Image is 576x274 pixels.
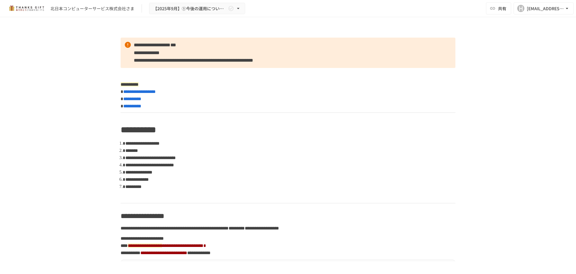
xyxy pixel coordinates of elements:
div: H [517,5,524,12]
div: 北日本コンピューターサービス株式会社さま [50,5,134,12]
div: [EMAIL_ADDRESS][DOMAIN_NAME] [527,5,564,12]
button: 【2025年9月】①今後の運用についてのご案内/THANKS GIFTキックオフMTG [149,3,245,14]
img: mMP1OxWUAhQbsRWCurg7vIHe5HqDpP7qZo7fRoNLXQh [7,4,46,13]
button: 共有 [486,2,511,14]
span: 共有 [498,5,506,12]
button: H[EMAIL_ADDRESS][DOMAIN_NAME] [514,2,574,14]
span: 【2025年9月】①今後の運用についてのご案内/THANKS GIFTキックオフMTG [153,5,227,12]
